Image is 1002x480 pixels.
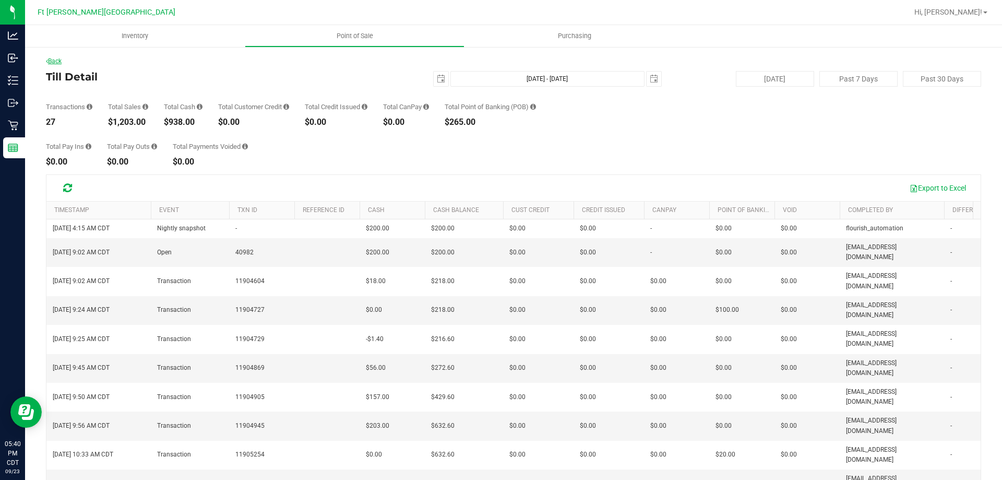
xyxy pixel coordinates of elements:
[197,103,202,110] i: Sum of all successful, non-voided cash payment transaction amounts (excluding tips and transactio...
[25,25,245,47] a: Inventory
[952,206,989,214] a: Difference
[423,103,429,110] i: Sum of all successful, non-voided payment transaction amounts using CanPay (as well as manual Can...
[53,305,110,315] span: [DATE] 9:24 AM CDT
[53,363,110,373] span: [DATE] 9:45 AM CDT
[323,31,387,41] span: Point of Sale
[715,224,732,233] span: $0.00
[431,421,455,431] span: $632.60
[950,450,952,460] span: -
[46,103,92,110] div: Transactions
[54,206,89,214] a: Timestamp
[5,439,20,467] p: 05:40 PM CDT
[509,421,526,431] span: $0.00
[53,450,113,460] span: [DATE] 10:33 AM CDT
[582,206,625,214] a: Credit Issued
[580,392,596,402] span: $0.00
[846,224,903,233] span: flourish_automation
[383,118,429,126] div: $0.00
[715,450,735,460] span: $20.00
[950,248,952,257] span: -
[366,363,386,373] span: $56.00
[8,120,18,131] inline-svg: Retail
[781,276,797,286] span: $0.00
[846,242,938,262] span: [EMAIL_ADDRESS][DOMAIN_NAME]
[8,30,18,41] inline-svg: Analytics
[715,248,732,257] span: $0.00
[715,421,732,431] span: $0.00
[736,71,814,87] button: [DATE]
[283,103,289,110] i: Sum of all successful, non-voided payment transaction amounts using account credit as the payment...
[366,305,382,315] span: $0.00
[157,248,172,257] span: Open
[242,143,248,150] i: Sum of all voided payment transaction amounts (excluding tips and transaction fees) within the da...
[46,158,91,166] div: $0.00
[715,305,739,315] span: $100.00
[46,118,92,126] div: 27
[53,392,110,402] span: [DATE] 9:50 AM CDT
[781,363,797,373] span: $0.00
[715,334,732,344] span: $0.00
[509,224,526,233] span: $0.00
[650,305,666,315] span: $0.00
[530,103,536,110] i: Sum of the successful, non-voided point-of-banking payment transaction amounts, both via payment ...
[38,8,175,17] span: Ft [PERSON_NAME][GEOGRAPHIC_DATA]
[781,421,797,431] span: $0.00
[53,276,110,286] span: [DATE] 9:02 AM CDT
[8,98,18,108] inline-svg: Outbound
[235,450,265,460] span: 11905254
[151,143,157,150] i: Sum of all cash pay-outs removed from the till within the date range.
[580,450,596,460] span: $0.00
[157,450,191,460] span: Transaction
[509,334,526,344] span: $0.00
[950,392,952,402] span: -
[157,305,191,315] span: Transaction
[950,224,952,233] span: -
[903,179,973,197] button: Export to Excel
[245,25,464,47] a: Point of Sale
[173,143,248,150] div: Total Payments Voided
[650,224,652,233] span: -
[715,392,732,402] span: $0.00
[235,276,265,286] span: 11904604
[846,300,938,320] span: [EMAIL_ADDRESS][DOMAIN_NAME]
[235,363,265,373] span: 11904869
[950,334,952,344] span: -
[647,72,661,86] span: select
[218,118,289,126] div: $0.00
[781,248,797,257] span: $0.00
[580,421,596,431] span: $0.00
[431,363,455,373] span: $272.60
[157,392,191,402] span: Transaction
[848,206,893,214] a: Completed By
[580,276,596,286] span: $0.00
[8,53,18,63] inline-svg: Inbound
[235,248,254,257] span: 40982
[46,71,357,83] h4: Till Detail
[157,334,191,344] span: Transaction
[509,276,526,286] span: $0.00
[650,363,666,373] span: $0.00
[164,118,202,126] div: $938.00
[431,248,455,257] span: $200.00
[8,143,18,153] inline-svg: Reports
[157,276,191,286] span: Transaction
[580,224,596,233] span: $0.00
[781,305,797,315] span: $0.00
[157,363,191,373] span: Transaction
[509,392,526,402] span: $0.00
[157,421,191,431] span: Transaction
[108,103,148,110] div: Total Sales
[235,392,265,402] span: 11904905
[846,416,938,436] span: [EMAIL_ADDRESS][DOMAIN_NAME]
[8,75,18,86] inline-svg: Inventory
[218,103,289,110] div: Total Customer Credit
[509,450,526,460] span: $0.00
[464,25,684,47] a: Purchasing
[544,31,605,41] span: Purchasing
[433,206,479,214] a: Cash Balance
[235,334,265,344] span: 11904729
[366,421,389,431] span: $203.00
[164,103,202,110] div: Total Cash
[366,248,389,257] span: $200.00
[108,31,162,41] span: Inventory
